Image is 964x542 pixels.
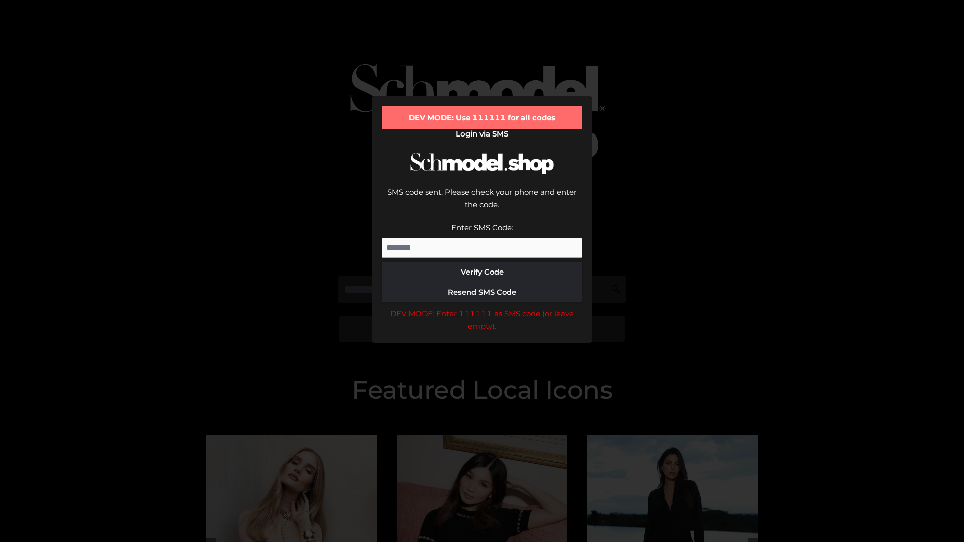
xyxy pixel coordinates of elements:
[382,307,582,333] div: DEV MODE: Enter 111111 as SMS code (or leave empty).
[407,144,557,183] img: Schmodel Logo
[382,106,582,129] div: DEV MODE: Use 111111 for all codes
[382,262,582,282] button: Verify Code
[382,129,582,139] h2: Login via SMS
[382,282,582,302] button: Resend SMS Code
[382,186,582,221] div: SMS code sent. Please check your phone and enter the code.
[451,223,513,232] label: Enter SMS Code:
